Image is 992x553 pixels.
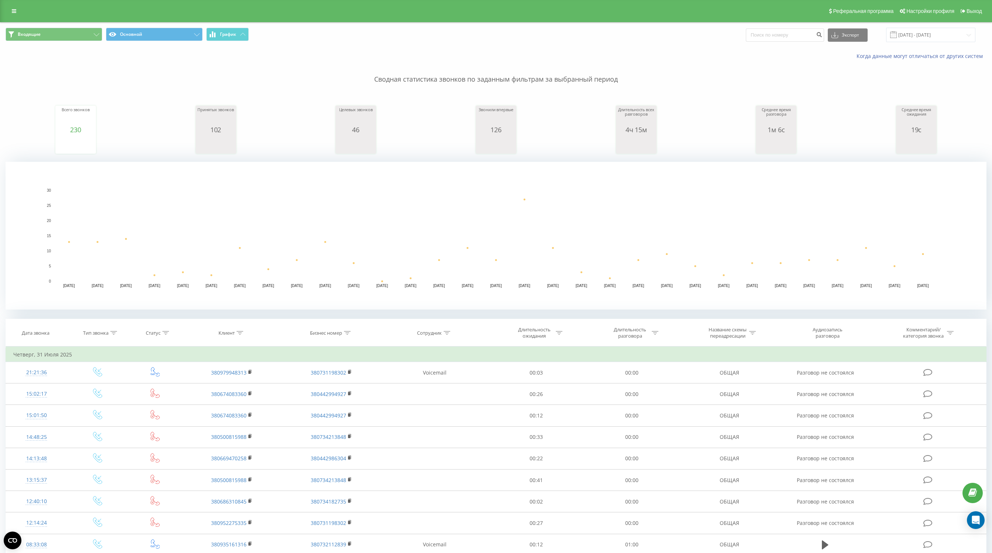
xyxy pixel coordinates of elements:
[488,383,584,405] td: 00:26
[797,519,854,526] span: Разговор не состоялся
[478,126,514,133] div: 126
[311,412,346,419] a: 380442994927
[633,284,644,288] text: [DATE]
[689,284,701,288] text: [DATE]
[57,133,94,156] svg: A chart.
[337,126,374,133] div: 46
[13,365,60,380] div: 21:21:36
[220,32,236,37] span: График
[405,284,417,288] text: [DATE]
[661,284,673,288] text: [DATE]
[92,284,103,288] text: [DATE]
[211,541,247,548] a: 380935161316
[197,126,234,133] div: 102
[680,470,779,491] td: ОБЩАЯ
[211,498,247,505] a: 380686310845
[478,107,514,126] div: Звонили впервые
[6,60,986,84] p: Сводная статистика звонков по заданным фильтрам за выбранный период
[211,369,247,376] a: 380979948313
[337,133,374,156] svg: A chart.
[584,362,679,383] td: 00:00
[234,284,246,288] text: [DATE]
[967,511,985,529] div: Open Intercom Messenger
[211,433,247,440] a: 380500815988
[680,383,779,405] td: ОБЩАЯ
[13,408,60,423] div: 15:01:50
[832,284,844,288] text: [DATE]
[146,330,161,336] div: Статус
[311,477,346,484] a: 380734213848
[488,491,584,512] td: 00:02
[13,451,60,466] div: 14:13:48
[618,133,655,156] svg: A chart.
[83,330,108,336] div: Тип звонка
[311,541,346,548] a: 380732112839
[206,28,249,41] button: График
[13,494,60,509] div: 12:40:10
[618,107,655,126] div: Длительность всех разговоров
[488,405,584,426] td: 00:12
[13,387,60,401] div: 15:02:17
[319,284,331,288] text: [DATE]
[262,284,274,288] text: [DATE]
[433,284,445,288] text: [DATE]
[22,330,49,336] div: Дата звонка
[47,249,51,253] text: 10
[680,362,779,383] td: ОБЩАЯ
[898,126,935,133] div: 19с
[57,126,94,133] div: 230
[376,284,388,288] text: [DATE]
[417,330,442,336] div: Сотрудник
[803,284,815,288] text: [DATE]
[797,455,854,462] span: Разговор не состоялся
[828,28,868,42] button: Экспорт
[797,477,854,484] span: Разговор не состоялся
[13,430,60,444] div: 14:48:25
[680,426,779,448] td: ОБЩАЯ
[584,448,679,469] td: 00:00
[310,330,342,336] div: Бизнес номер
[490,284,502,288] text: [DATE]
[311,390,346,397] a: 380442994927
[211,412,247,419] a: 380674083360
[311,369,346,376] a: 380731198302
[758,133,795,156] svg: A chart.
[149,284,161,288] text: [DATE]
[13,537,60,552] div: 08:33:08
[311,455,346,462] a: 380442986304
[49,279,51,283] text: 0
[211,519,247,526] a: 380952275335
[514,327,554,339] div: Длительность ожидания
[797,369,854,376] span: Разговор не состоялся
[680,512,779,534] td: ОБЩАЯ
[47,204,51,208] text: 25
[775,284,787,288] text: [DATE]
[120,284,132,288] text: [DATE]
[478,133,514,156] svg: A chart.
[547,284,559,288] text: [DATE]
[13,473,60,487] div: 13:15:37
[967,8,982,14] span: Выход
[797,390,854,397] span: Разговор не состоялся
[917,284,929,288] text: [DATE]
[584,405,679,426] td: 00:00
[902,327,945,339] div: Комментарий/категория звонка
[488,362,584,383] td: 00:03
[218,330,235,336] div: Клиент
[488,448,584,469] td: 00:22
[47,219,51,223] text: 20
[584,512,679,534] td: 00:00
[519,284,530,288] text: [DATE]
[4,532,21,549] button: Open CMP widget
[898,133,935,156] svg: A chart.
[758,126,795,133] div: 1м 6с
[584,491,679,512] td: 00:00
[584,383,679,405] td: 00:00
[311,498,346,505] a: 380734182735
